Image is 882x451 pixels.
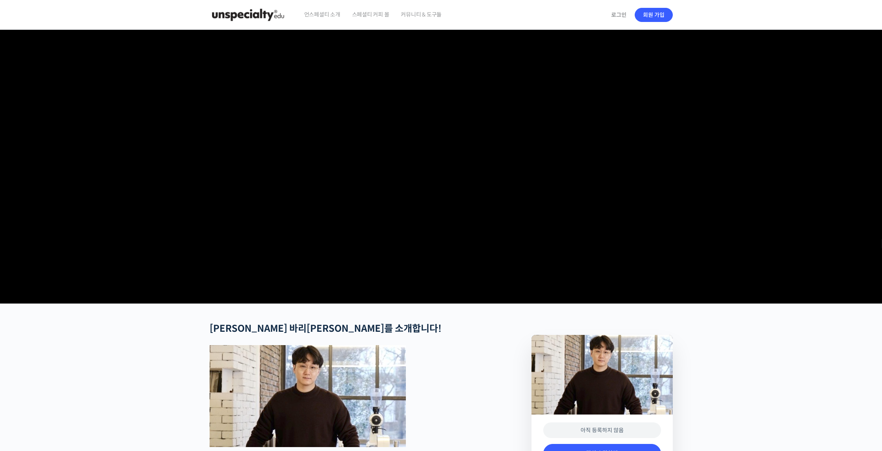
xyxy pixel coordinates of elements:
a: 회원 가입 [635,8,673,22]
div: 아직 등록하지 않음 [543,422,661,438]
strong: [PERSON_NAME] 바리[PERSON_NAME]를 소개합니다! [210,323,442,335]
a: 로그인 [606,6,631,24]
